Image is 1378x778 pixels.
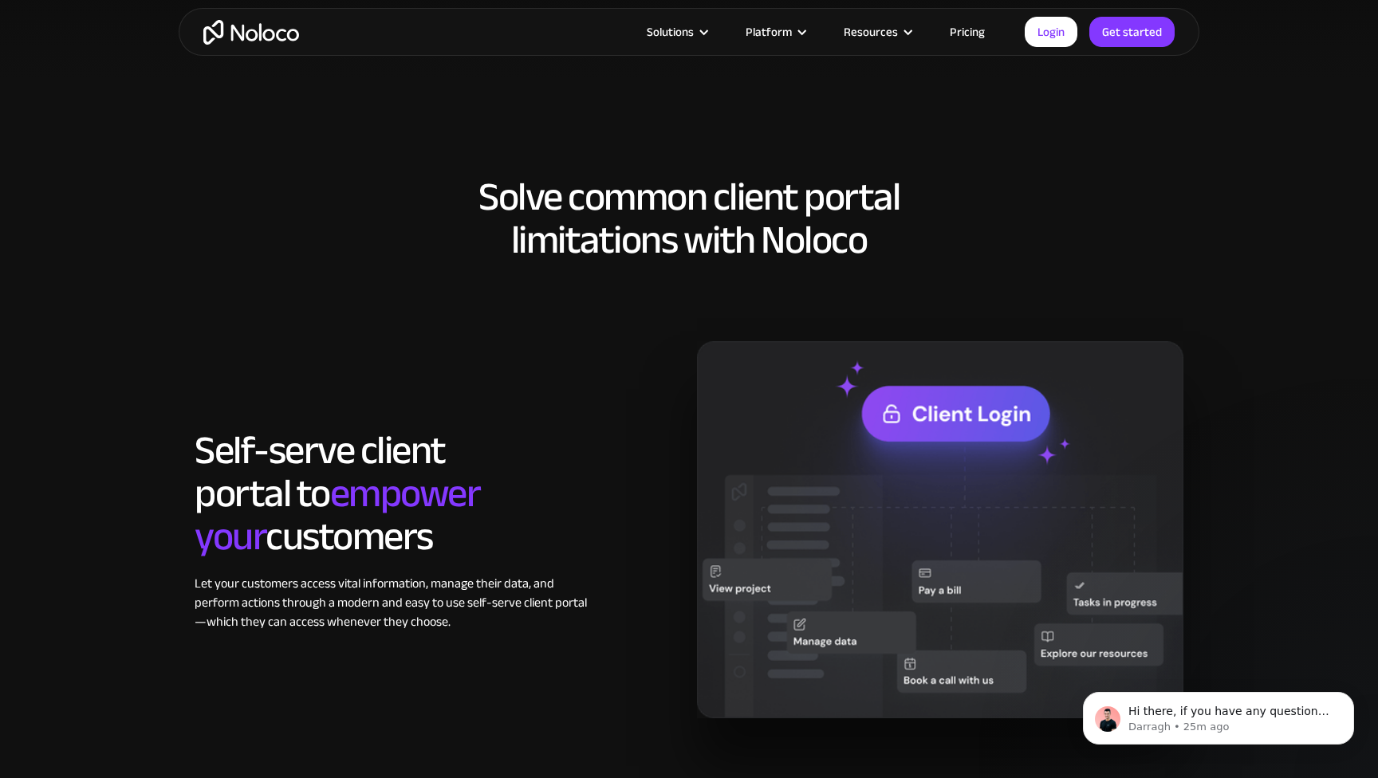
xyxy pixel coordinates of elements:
h2: Solve common client portal limitations with Noloco [195,175,1183,261]
div: Let your customers access vital information, manage their data, and perform actions through a mod... [195,574,597,631]
div: Platform [746,22,792,42]
iframe: Intercom notifications message [1059,658,1378,770]
a: Login [1025,17,1077,47]
a: Pricing [930,22,1005,42]
div: Solutions [627,22,726,42]
a: Get started [1089,17,1175,47]
div: Resources [824,22,930,42]
h2: Self-serve client portal to customers [195,429,597,558]
div: Platform [726,22,824,42]
a: home [203,20,299,45]
span: empower your [195,456,480,574]
div: Solutions [647,22,694,42]
div: Resources [844,22,898,42]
